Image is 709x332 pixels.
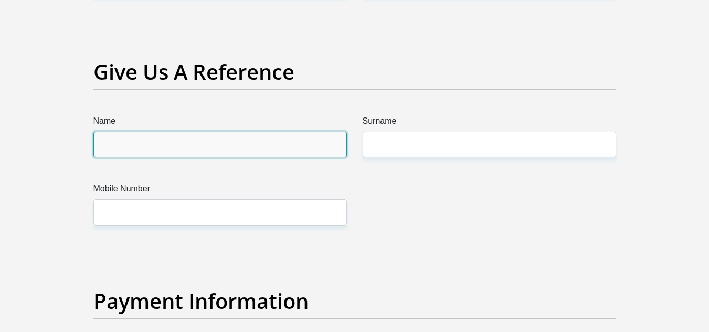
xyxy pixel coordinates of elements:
[93,59,616,84] h2: Give Us A Reference
[363,132,616,157] input: Surname
[93,183,347,199] label: Mobile Number
[363,115,616,132] label: Surname
[93,288,616,314] h2: Payment Information
[93,132,347,157] input: Name
[93,199,347,225] input: Mobile Number
[93,115,347,132] label: Name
